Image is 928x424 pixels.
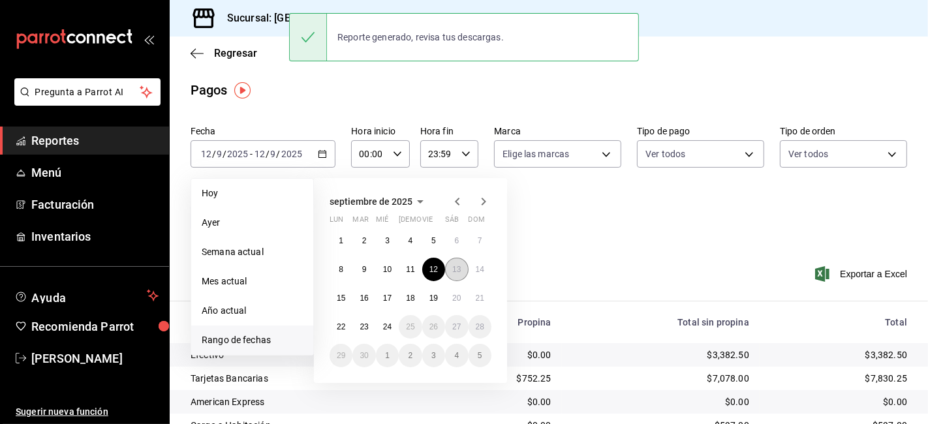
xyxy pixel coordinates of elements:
[31,228,159,245] span: Inventarios
[409,351,413,360] abbr: 2 de octubre de 2025
[445,286,468,310] button: 20 de septiembre de 2025
[202,187,303,200] span: Hoy
[266,149,270,159] span: /
[31,288,142,303] span: Ayuda
[399,286,422,310] button: 18 de septiembre de 2025
[406,322,414,331] abbr: 25 de septiembre de 2025
[376,215,388,229] abbr: miércoles
[35,85,140,99] span: Pregunta a Parrot AI
[31,318,159,335] span: Recomienda Parrot
[770,395,907,408] div: $0.00
[250,149,253,159] span: -
[445,258,468,281] button: 13 de septiembre de 2025
[476,294,484,303] abbr: 21 de septiembre de 2025
[476,322,484,331] abbr: 28 de septiembre de 2025
[476,265,484,274] abbr: 14 de septiembre de 2025
[422,215,433,229] abbr: viernes
[254,149,266,159] input: --
[202,245,303,259] span: Semana actual
[376,258,399,281] button: 10 de septiembre de 2025
[212,149,216,159] span: /
[431,236,436,245] abbr: 5 de septiembre de 2025
[383,322,392,331] abbr: 24 de septiembre de 2025
[469,286,491,310] button: 21 de septiembre de 2025
[376,229,399,252] button: 3 de septiembre de 2025
[383,294,392,303] abbr: 17 de septiembre de 2025
[191,80,228,100] div: Pagos
[469,258,491,281] button: 14 de septiembre de 2025
[469,344,491,367] button: 5 de octubre de 2025
[572,348,749,361] div: $3,382.50
[9,95,161,108] a: Pregunta a Parrot AI
[330,196,412,207] span: septiembre de 2025
[399,229,422,252] button: 4 de septiembre de 2025
[406,294,414,303] abbr: 18 de septiembre de 2025
[337,322,345,331] abbr: 22 de septiembre de 2025
[452,265,461,274] abbr: 13 de septiembre de 2025
[330,194,428,209] button: septiembre de 2025
[144,34,154,44] button: open_drawer_menu
[572,395,749,408] div: $0.00
[452,322,461,331] abbr: 27 de septiembre de 2025
[399,258,422,281] button: 11 de septiembre de 2025
[330,315,352,339] button: 22 de septiembre de 2025
[352,315,375,339] button: 23 de septiembre de 2025
[352,229,375,252] button: 2 de septiembre de 2025
[383,265,392,274] abbr: 10 de septiembre de 2025
[191,395,432,408] div: American Express
[453,395,551,408] div: $0.00
[420,127,478,136] label: Hora fin
[399,215,476,229] abbr: jueves
[770,372,907,385] div: $7,830.25
[360,294,368,303] abbr: 16 de septiembre de 2025
[645,147,685,160] span: Ver todos
[503,147,569,160] span: Elige las marcas
[572,372,749,385] div: $7,078.00
[327,23,514,52] div: Reporte generado, revisa tus descargas.
[376,315,399,339] button: 24 de septiembre de 2025
[422,344,445,367] button: 3 de octubre de 2025
[202,216,303,230] span: Ayer
[281,149,303,159] input: ----
[360,351,368,360] abbr: 30 de septiembre de 2025
[494,127,621,136] label: Marca
[572,317,749,327] div: Total sin propina
[217,10,394,26] h3: Sucursal: [GEOGRAPHIC_DATA] Mx
[223,149,226,159] span: /
[429,265,438,274] abbr: 12 de septiembre de 2025
[191,372,432,385] div: Tarjetas Bancarias
[376,286,399,310] button: 17 de septiembre de 2025
[429,322,438,331] abbr: 26 de septiembre de 2025
[399,315,422,339] button: 25 de septiembre de 2025
[339,236,343,245] abbr: 1 de septiembre de 2025
[337,351,345,360] abbr: 29 de septiembre de 2025
[330,229,352,252] button: 1 de septiembre de 2025
[770,348,907,361] div: $3,382.50
[445,315,468,339] button: 27 de septiembre de 2025
[469,215,485,229] abbr: domingo
[31,350,159,367] span: [PERSON_NAME]
[202,333,303,347] span: Rango de fechas
[270,149,277,159] input: --
[352,215,368,229] abbr: martes
[385,236,390,245] abbr: 3 de septiembre de 2025
[445,215,459,229] abbr: sábado
[337,294,345,303] abbr: 15 de septiembre de 2025
[445,229,468,252] button: 6 de septiembre de 2025
[454,236,459,245] abbr: 6 de septiembre de 2025
[399,344,422,367] button: 2 de octubre de 2025
[637,127,764,136] label: Tipo de pago
[234,82,251,98] img: Tooltip marker
[330,215,343,229] abbr: lunes
[31,196,159,213] span: Facturación
[191,47,257,59] button: Regresar
[422,258,445,281] button: 12 de septiembre de 2025
[429,294,438,303] abbr: 19 de septiembre de 2025
[216,149,223,159] input: --
[330,286,352,310] button: 15 de septiembre de 2025
[469,229,491,252] button: 7 de septiembre de 2025
[200,149,212,159] input: --
[330,258,352,281] button: 8 de septiembre de 2025
[770,317,907,327] div: Total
